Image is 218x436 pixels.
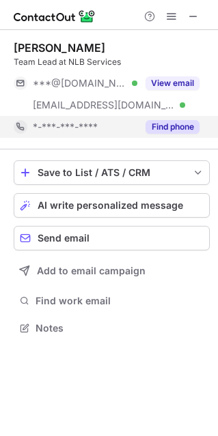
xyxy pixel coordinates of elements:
span: ***@[DOMAIN_NAME] [33,77,127,89]
div: Team Lead at NLB Services [14,56,210,68]
button: Add to email campaign [14,259,210,283]
span: [EMAIL_ADDRESS][DOMAIN_NAME] [33,99,175,111]
span: Add to email campaign [37,265,146,276]
button: save-profile-one-click [14,160,210,185]
div: Save to List / ATS / CRM [38,167,186,178]
span: Notes [36,322,204,334]
button: Reveal Button [146,120,200,134]
button: AI write personalized message [14,193,210,218]
button: Find work email [14,291,210,310]
img: ContactOut v5.3.10 [14,8,96,25]
span: Send email [38,233,90,244]
span: Find work email [36,295,204,307]
div: [PERSON_NAME] [14,41,105,55]
span: AI write personalized message [38,200,183,211]
button: Notes [14,319,210,338]
button: Reveal Button [146,76,200,90]
button: Send email [14,226,210,250]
